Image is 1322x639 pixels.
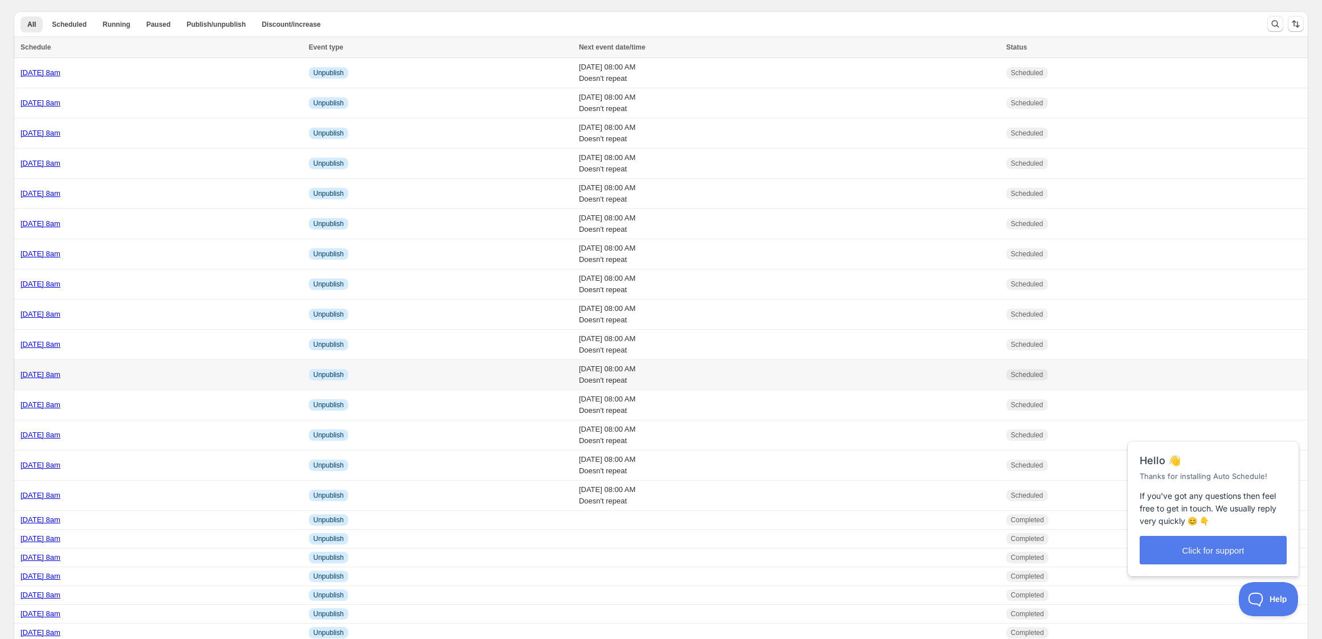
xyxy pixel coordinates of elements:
[313,553,344,562] span: Unpublish
[1011,553,1044,562] span: Completed
[313,159,344,168] span: Unpublish
[576,269,1003,300] td: [DATE] 08:00 AM Doesn't repeat
[1011,159,1043,168] span: Scheduled
[1011,591,1044,600] span: Completed
[1011,219,1043,228] span: Scheduled
[313,280,344,289] span: Unpublish
[576,390,1003,420] td: [DATE] 08:00 AM Doesn't repeat
[313,189,344,198] span: Unpublish
[1011,515,1044,525] span: Completed
[21,461,60,469] a: [DATE] 8am
[1011,461,1043,470] span: Scheduled
[1122,413,1305,582] iframe: Help Scout Beacon - Messages and Notifications
[21,249,60,258] a: [DATE] 8am
[21,310,60,318] a: [DATE] 8am
[21,515,60,524] a: [DATE] 8am
[21,43,51,51] span: Schedule
[576,88,1003,118] td: [DATE] 08:00 AM Doesn't repeat
[576,149,1003,179] td: [DATE] 08:00 AM Doesn't repeat
[313,491,344,500] span: Unpublish
[576,209,1003,239] td: [DATE] 08:00 AM Doesn't repeat
[1006,43,1027,51] span: Status
[21,159,60,167] a: [DATE] 8am
[1011,280,1043,289] span: Scheduled
[21,280,60,288] a: [DATE] 8am
[21,534,60,543] a: [DATE] 8am
[313,219,344,228] span: Unpublish
[262,20,320,29] span: Discount/increase
[579,43,646,51] span: Next event date/time
[1011,628,1044,637] span: Completed
[21,572,60,580] a: [DATE] 8am
[21,129,60,137] a: [DATE] 8am
[1011,129,1043,138] span: Scheduled
[21,219,60,228] a: [DATE] 8am
[313,249,344,259] span: Unpublish
[313,400,344,409] span: Unpublish
[21,628,60,637] a: [DATE] 8am
[103,20,130,29] span: Running
[313,572,344,581] span: Unpublish
[1011,340,1043,349] span: Scheduled
[21,340,60,349] a: [DATE] 8am
[313,431,344,440] span: Unpublish
[313,534,344,543] span: Unpublish
[21,431,60,439] a: [DATE] 8am
[1011,609,1044,618] span: Completed
[146,20,171,29] span: Paused
[52,20,87,29] span: Scheduled
[21,99,60,107] a: [DATE] 8am
[576,58,1003,88] td: [DATE] 08:00 AM Doesn't repeat
[309,43,344,51] span: Event type
[313,609,344,618] span: Unpublish
[21,491,60,499] a: [DATE] 8am
[27,20,36,29] span: All
[576,118,1003,149] td: [DATE] 08:00 AM Doesn't repeat
[313,129,344,138] span: Unpublish
[1267,16,1283,32] button: Search and filter results
[576,239,1003,269] td: [DATE] 08:00 AM Doesn't repeat
[1011,572,1044,581] span: Completed
[1011,534,1044,543] span: Completed
[1011,400,1043,409] span: Scheduled
[576,179,1003,209] td: [DATE] 08:00 AM Doesn't repeat
[313,628,344,637] span: Unpublish
[1011,99,1043,108] span: Scheduled
[1011,310,1043,319] span: Scheduled
[313,310,344,319] span: Unpublish
[1011,249,1043,259] span: Scheduled
[21,553,60,562] a: [DATE] 8am
[1239,582,1299,616] iframe: Help Scout Beacon - Open
[313,461,344,470] span: Unpublish
[1011,491,1043,500] span: Scheduled
[576,420,1003,450] td: [DATE] 08:00 AM Doesn't repeat
[1288,16,1304,32] button: Sort the results
[576,330,1003,360] td: [DATE] 08:00 AM Doesn't repeat
[313,591,344,600] span: Unpublish
[21,609,60,618] a: [DATE] 8am
[21,370,60,379] a: [DATE] 8am
[313,515,344,525] span: Unpublish
[186,20,246,29] span: Publish/unpublish
[1011,189,1043,198] span: Scheduled
[21,189,60,198] a: [DATE] 8am
[576,360,1003,390] td: [DATE] 08:00 AM Doesn't repeat
[21,400,60,409] a: [DATE] 8am
[1011,431,1043,440] span: Scheduled
[1011,370,1043,379] span: Scheduled
[313,340,344,349] span: Unpublish
[313,370,344,379] span: Unpublish
[576,300,1003,330] td: [DATE] 08:00 AM Doesn't repeat
[21,68,60,77] a: [DATE] 8am
[313,99,344,108] span: Unpublish
[313,68,344,77] span: Unpublish
[576,450,1003,481] td: [DATE] 08:00 AM Doesn't repeat
[1011,68,1043,77] span: Scheduled
[576,481,1003,511] td: [DATE] 08:00 AM Doesn't repeat
[21,591,60,599] a: [DATE] 8am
